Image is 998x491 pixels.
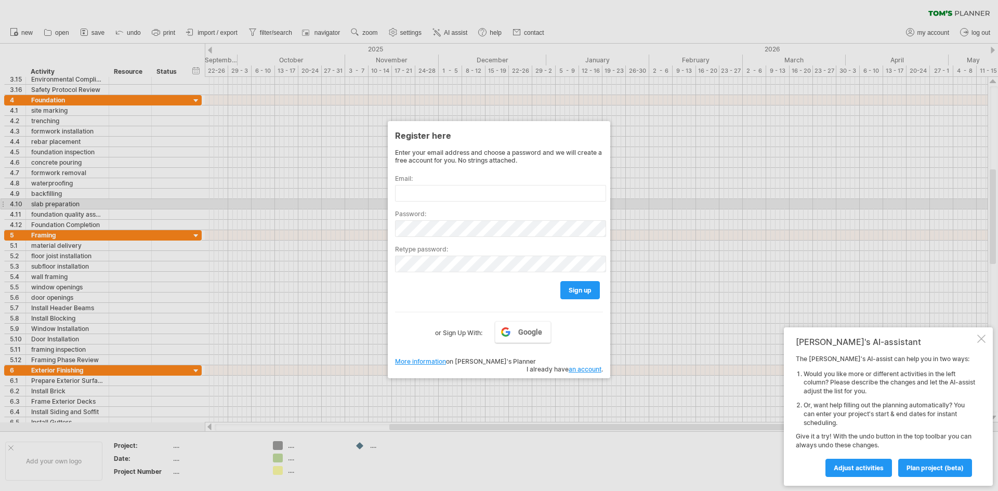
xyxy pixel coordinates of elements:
[435,321,482,339] label: or Sign Up With:
[395,149,603,164] div: Enter your email address and choose a password and we will create a free account for you. No stri...
[518,328,542,336] span: Google
[495,321,551,343] a: Google
[395,126,603,144] div: Register here
[569,365,601,373] a: an account
[395,357,446,365] a: More information
[804,401,975,427] li: Or, want help filling out the planning automatically? You can enter your project's start & end da...
[395,210,603,218] label: Password:
[395,357,536,365] span: on [PERSON_NAME]'s Planner
[825,459,892,477] a: Adjust activities
[804,370,975,396] li: Would you like more or different activities in the left column? Please describe the changes and l...
[907,464,964,472] span: plan project (beta)
[569,286,592,294] span: sign up
[527,365,603,373] span: I already have .
[796,337,975,347] div: [PERSON_NAME]'s AI-assistant
[796,355,975,476] div: The [PERSON_NAME]'s AI-assist can help you in two ways: Give it a try! With the undo button in th...
[395,175,603,182] label: Email:
[560,281,600,299] a: sign up
[395,245,603,253] label: Retype password:
[898,459,972,477] a: plan project (beta)
[834,464,884,472] span: Adjust activities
